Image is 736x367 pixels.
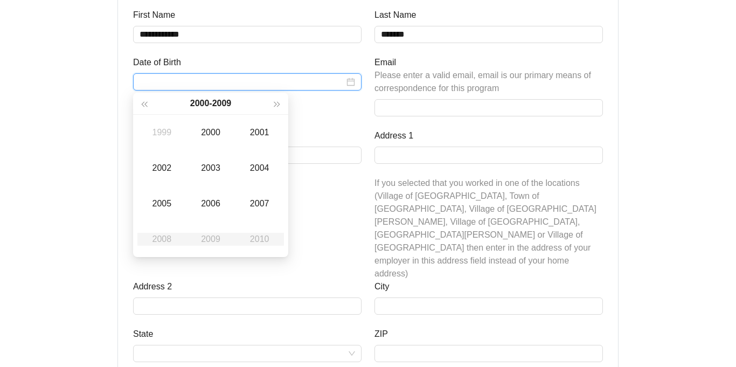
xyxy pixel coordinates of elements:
[374,178,596,278] span: If you selected that you worked in one of the locations (Village of [GEOGRAPHIC_DATA], Town of [G...
[190,93,232,114] button: 2000-2009
[133,26,362,43] input: First Name
[235,115,284,150] td: 2001
[145,162,178,175] div: 2002
[145,126,178,139] div: 1999
[145,197,178,210] div: 2005
[186,150,235,186] td: 2003
[137,186,186,221] td: 2005
[137,115,186,150] td: 1999
[195,126,227,139] div: 2000
[374,345,603,362] input: ZIP
[186,115,235,150] td: 2000
[374,9,416,22] label: Last Name
[195,197,227,210] div: 2006
[374,129,413,142] label: Address 1
[244,126,276,139] div: 2001
[186,186,235,221] td: 2006
[133,56,181,69] label: Date of Birth
[133,9,175,22] label: First Name
[374,280,390,293] label: City
[133,280,172,293] label: Address 2
[374,56,603,95] span: Email
[133,328,153,341] label: State
[374,328,388,341] label: ZIP
[235,150,284,186] td: 2004
[140,75,344,88] input: Date of Birth
[374,147,603,164] input: Address 1
[374,26,603,43] input: Last Name
[133,297,362,315] input: Address 2
[244,162,276,175] div: 2004
[374,297,603,315] input: City
[374,71,591,93] span: Please enter a valid email, email is our primary means of correspondence for this program
[235,186,284,221] td: 2007
[137,150,186,186] td: 2002
[195,162,227,175] div: 2003
[244,197,276,210] div: 2007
